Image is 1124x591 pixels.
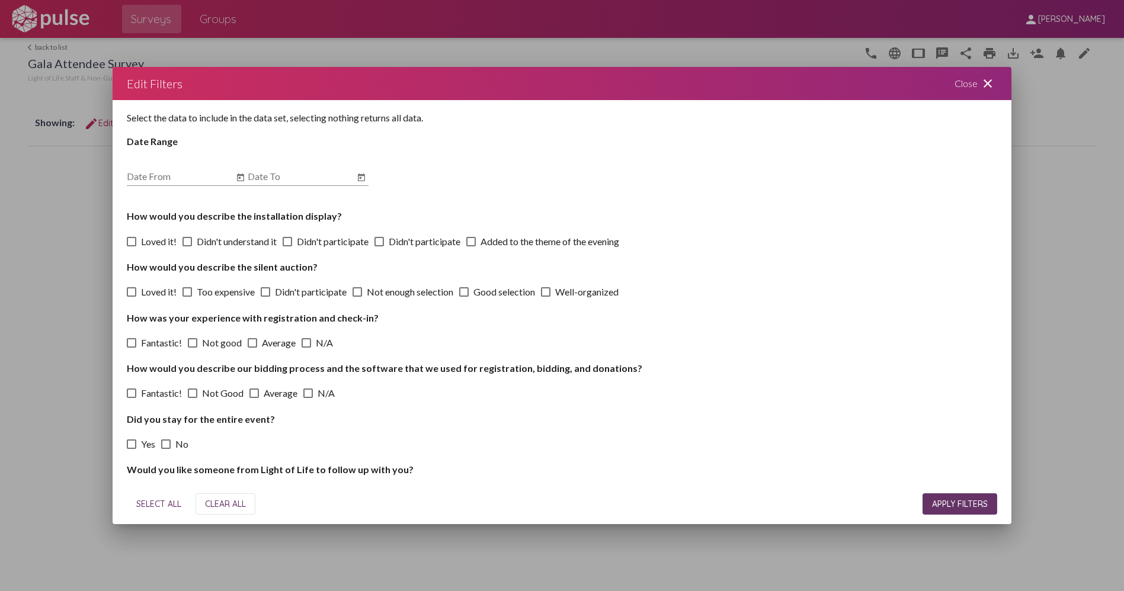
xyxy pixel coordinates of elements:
[923,493,997,515] button: APPLY FILTERS
[932,499,988,509] span: APPLY FILTERS
[389,235,460,249] span: Didn't participate
[297,235,369,249] span: Didn't participate
[940,67,1011,100] div: Close
[197,235,277,249] span: Didn't understand it
[481,235,619,249] span: Added to the theme of the evening
[318,386,335,400] span: N/A
[981,76,995,91] mat-icon: close
[367,285,453,299] span: Not enough selection
[127,74,182,93] div: Edit Filters
[127,493,191,515] button: SELECT ALL
[555,285,619,299] span: Well-organized
[141,386,182,400] span: Fantastic!
[127,362,998,374] h4: How would you describe our bidding process and the software that we used for registration, biddin...
[127,210,998,221] h4: How would you describe the installation display?
[196,493,255,515] button: CLEAR ALL
[354,171,369,185] button: Open calendar
[262,336,296,350] span: Average
[264,386,297,400] span: Average
[141,285,177,299] span: Loved it!
[197,285,255,299] span: Too expensive
[127,261,998,272] h4: How would you describe the silent auction?
[473,285,535,299] span: Good selection
[316,336,333,350] span: N/A
[127,464,998,475] h4: Would you like someone from Light of Life to follow up with you?
[205,499,246,509] span: CLEAR ALL
[127,112,423,123] span: Select the data to include in the data set, selecting nothing returns all data.
[202,386,244,400] span: Not Good
[141,235,177,249] span: Loved it!
[127,312,998,323] h4: How was your experience with registration and check-in?
[141,437,155,451] span: Yes
[127,413,998,425] h4: Did you stay for the entire event?
[233,171,248,185] button: Open calendar
[275,285,347,299] span: Didn't participate
[175,437,188,451] span: No
[141,336,182,350] span: Fantastic!
[202,336,242,350] span: Not good
[127,136,998,147] h4: Date Range
[136,499,181,509] span: SELECT ALL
